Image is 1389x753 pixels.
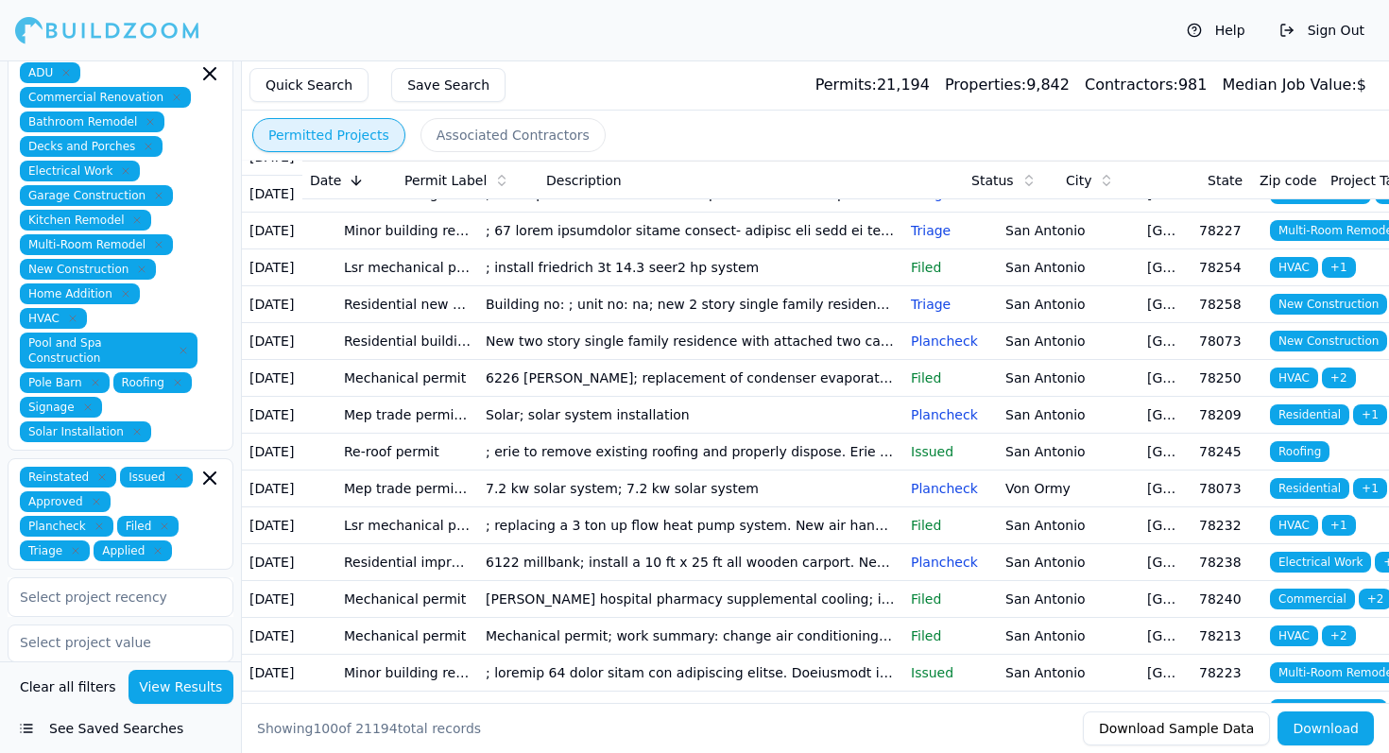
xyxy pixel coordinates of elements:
div: 9,842 [945,74,1070,96]
p: Triage [911,295,990,314]
span: Electrical Work [20,161,140,181]
td: [GEOGRAPHIC_DATA] [1140,323,1192,360]
td: 78227 [1192,692,1262,728]
span: Signage [20,397,102,418]
td: [GEOGRAPHIC_DATA] [1140,655,1192,692]
td: San Antonio [998,618,1140,655]
span: + 2 [1322,625,1356,646]
td: San Antonio [998,213,1140,249]
td: [GEOGRAPHIC_DATA] [1140,360,1192,397]
span: + 1 [1322,257,1356,278]
td: [DATE] [242,434,336,471]
td: San Antonio [998,434,1140,471]
span: + 1 [1353,478,1387,499]
td: 78254 [1192,249,1262,286]
td: 78245 [1192,434,1262,471]
td: Minor building repair application [336,213,478,249]
span: HVAC [1270,625,1318,646]
p: Plancheck [911,479,990,498]
span: Properties: [945,76,1026,94]
span: New Construction [20,259,156,280]
p: Filed [911,590,990,608]
span: Contractors: [1085,76,1178,94]
td: 78223 [1192,655,1262,692]
span: HVAC [1270,515,1318,536]
td: [DATE] [242,176,336,213]
td: 6122 millbank; install a 10 ft x 25 ft all wooden carport. New framing rafters 4x4 pressure treat... [478,544,903,581]
td: [DATE] [242,544,336,581]
td: Mechanical permit; work summary: change air conditioning ***must comply with udc and irc. Contrac... [478,618,903,655]
p: Filed [911,626,990,645]
td: [DATE] [242,323,336,360]
td: [GEOGRAPHIC_DATA] [1140,544,1192,581]
p: Plancheck [911,700,990,719]
div: Status [971,171,1051,190]
div: Permit Label [404,171,531,190]
td: [DATE] [242,507,336,544]
p: Triage [911,221,990,240]
td: ; loremip 64 dolor sitam con adipiscing elitse. Doeiusmodt incidi utlabor- etdolor mag aliq en ad... [478,655,903,692]
td: [DATE] [242,692,336,728]
td: San Antonio [998,286,1140,323]
td: [GEOGRAPHIC_DATA] [1140,692,1192,728]
input: Select project value [9,625,209,659]
span: HVAC [1270,257,1318,278]
td: Residential improvements permit application [336,544,478,581]
span: Approved [20,491,111,512]
td: [DATE] [242,618,336,655]
td: [DATE] [242,397,336,434]
span: Roofing [113,372,192,393]
td: [DATE] [242,581,336,618]
p: Filed [911,258,990,277]
p: Issued [911,442,990,461]
button: Help [1177,15,1255,45]
span: Applied [94,540,172,561]
td: 78073 [1192,323,1262,360]
span: ADU [20,62,80,83]
button: Save Search [391,68,506,102]
td: San Antonio [998,507,1140,544]
td: Solar; solar system installation [478,397,903,434]
span: Pole Barn [20,372,110,393]
button: Associated Contractors [420,118,606,152]
td: Mep trade permits application [336,397,478,434]
span: Multi-Room Remodel [20,234,173,255]
td: Mechanical permit [336,618,478,655]
td: Re-roof permit [336,434,478,471]
td: Lsr mechanical permit [336,507,478,544]
td: 78209 [1192,397,1262,434]
td: 78213 [1192,618,1262,655]
td: Lsr mechanical permit [336,249,478,286]
div: 21,194 [815,74,930,96]
td: [GEOGRAPHIC_DATA] [1140,397,1192,434]
td: [DATE] [242,249,336,286]
div: City [1066,171,1192,190]
div: $ [1222,74,1366,96]
td: [GEOGRAPHIC_DATA] [1140,581,1192,618]
span: + 2 [1322,368,1356,388]
td: San Antonio [998,544,1140,581]
span: HVAC [20,308,87,329]
td: Minor building repair application [336,655,478,692]
span: 100 [313,721,338,736]
span: Triage [20,540,90,561]
td: 78238 [1192,544,1262,581]
td: 78250 [1192,360,1262,397]
td: [GEOGRAPHIC_DATA] [1140,213,1192,249]
td: Mechanical permit [336,581,478,618]
td: [GEOGRAPHIC_DATA] [1140,507,1192,544]
div: Zip code [1260,171,1315,190]
span: Commercial Renovation [20,87,191,108]
td: San Antonio [998,655,1140,692]
td: 78227 [1192,213,1262,249]
span: 21194 [355,721,398,736]
p: Filed [911,516,990,535]
span: Reinstated [20,467,116,488]
div: Date [310,171,389,190]
span: Pool and Spa Construction [20,333,197,368]
span: Bathroom Remodel [20,111,164,132]
button: See Saved Searches [8,711,233,745]
td: [GEOGRAPHIC_DATA] [1140,471,1192,507]
p: Plancheck [911,405,990,424]
span: Commercial [1270,589,1355,609]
